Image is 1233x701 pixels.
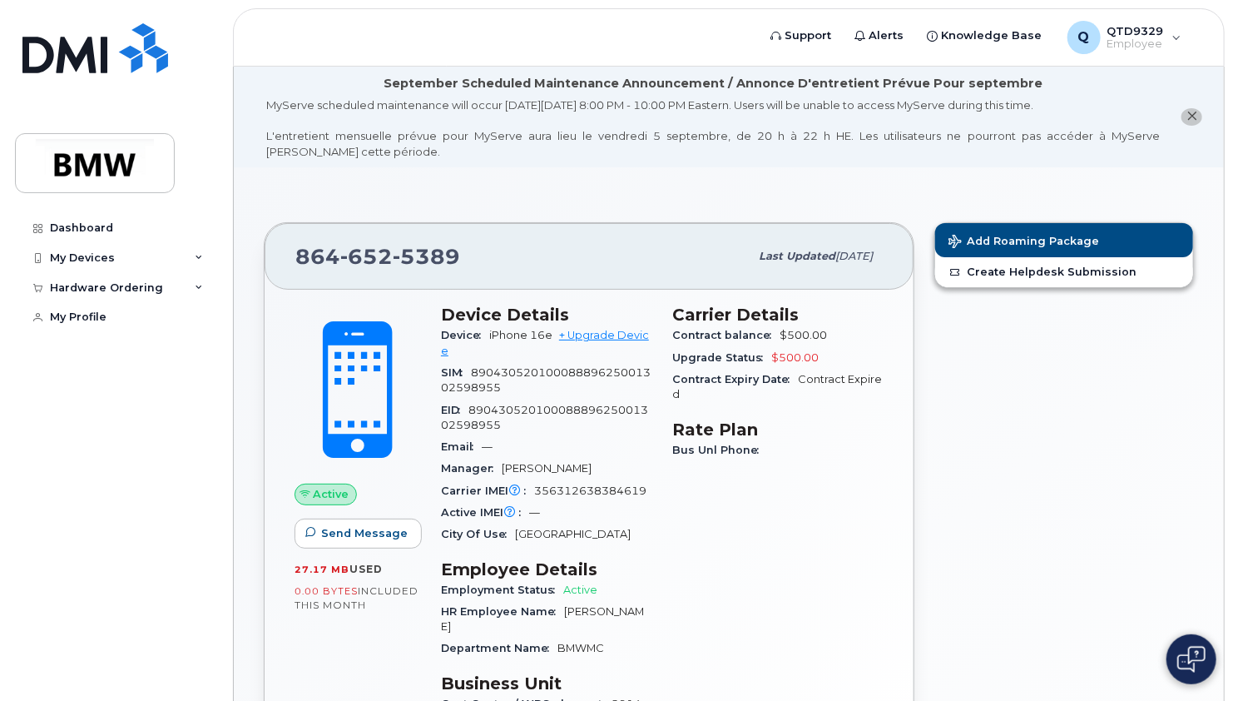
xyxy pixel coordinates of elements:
[672,373,798,385] span: Contract Expiry Date
[672,305,884,325] h3: Carrier Details
[314,486,349,502] span: Active
[295,244,460,269] span: 864
[441,305,652,325] h3: Device Details
[563,584,597,596] span: Active
[441,559,652,579] h3: Employee Details
[529,506,540,519] span: —
[835,250,873,262] span: [DATE]
[441,642,557,654] span: Department Name
[393,244,460,269] span: 5389
[489,329,552,341] span: iPhone 16e
[672,329,780,341] span: Contract balance
[780,329,827,341] span: $500.00
[441,506,529,519] span: Active IMEI
[441,366,471,379] span: SIM
[441,528,515,540] span: City Of Use
[1181,108,1202,126] button: close notification
[295,519,422,549] button: Send Message
[672,444,767,456] span: Bus Unl Phone
[672,420,884,440] h3: Rate Plan
[515,528,631,540] span: [GEOGRAPHIC_DATA]
[771,351,819,364] span: $500.00
[441,329,649,356] a: + Upgrade Device
[441,329,489,341] span: Device
[441,674,652,694] h3: Business Unit
[441,404,468,416] span: EID
[340,244,393,269] span: 652
[295,564,349,575] span: 27.17 MB
[1177,646,1206,673] img: Open chat
[441,462,502,475] span: Manager
[672,351,771,364] span: Upgrade Status
[321,525,408,541] span: Send Message
[266,97,1160,159] div: MyServe scheduled maintenance will occur [DATE][DATE] 8:00 PM - 10:00 PM Eastern. Users will be u...
[534,485,646,497] span: 356312638384619
[441,404,648,431] span: 89043052010008889625001302598955
[384,75,1042,92] div: September Scheduled Maintenance Announcement / Annonce D'entretient Prévue Pour septembre
[759,250,835,262] span: Last updated
[948,235,1099,251] span: Add Roaming Package
[441,605,564,618] span: HR Employee Name
[349,563,383,575] span: used
[441,485,534,497] span: Carrier IMEI
[502,462,592,475] span: [PERSON_NAME]
[935,257,1193,287] a: Create Helpdesk Submission
[482,440,493,453] span: —
[295,585,358,597] span: 0.00 Bytes
[935,223,1193,257] button: Add Roaming Package
[441,584,563,596] span: Employment Status
[441,366,651,394] span: 89043052010008889625001302598955
[557,642,604,654] span: BMWMC
[441,440,482,453] span: Email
